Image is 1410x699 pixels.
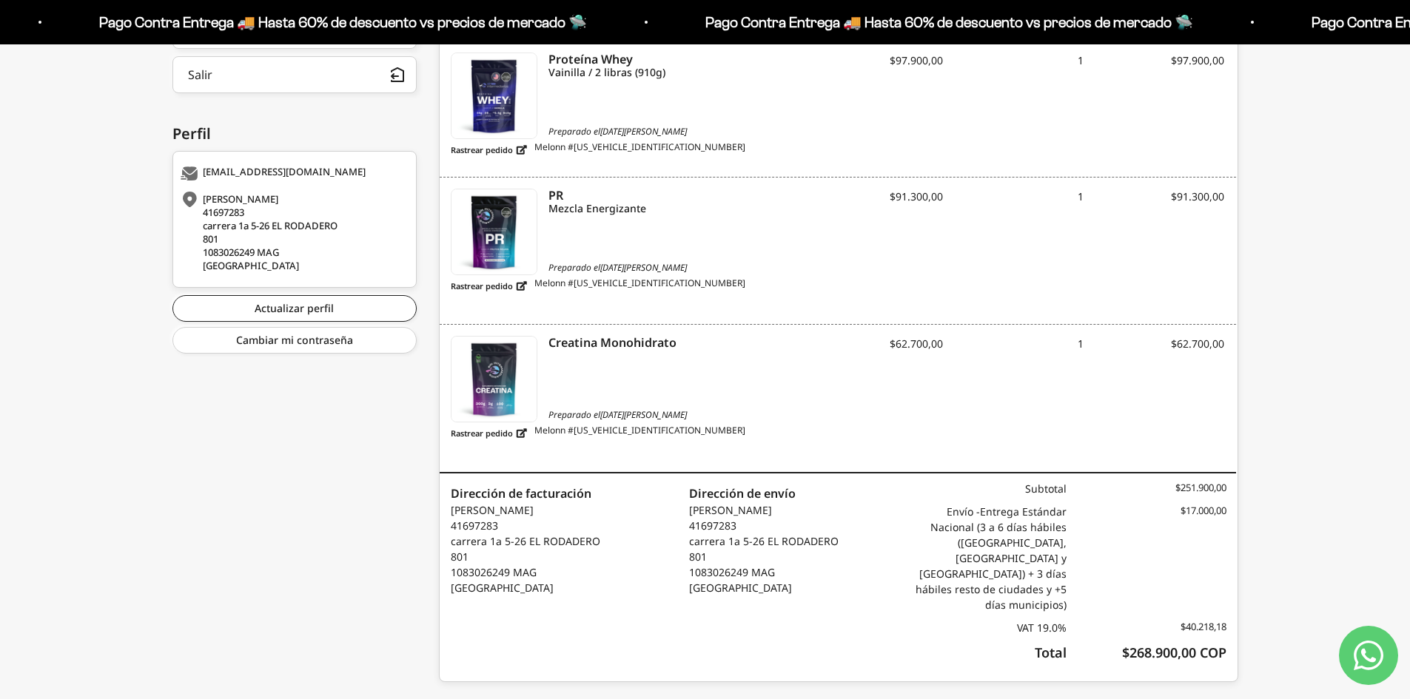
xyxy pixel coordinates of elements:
[451,125,802,138] span: Preparado el
[689,485,796,502] strong: Dirección de envío
[451,277,527,295] a: Rastrear pedido
[451,336,537,422] a: Creatina Monohidrato
[548,189,802,215] a: PR Mezcla Energizante
[172,295,417,322] a: Actualizar perfil
[181,192,405,272] div: [PERSON_NAME] 41697283 carrera 1a 5-26 EL RODADERO 801 1083026249 MAG [GEOGRAPHIC_DATA]
[943,53,1084,82] div: 1
[172,123,417,145] div: Perfil
[172,327,417,354] a: Cambiar mi contraseña
[890,53,943,67] span: $97.900,00
[689,502,839,595] p: [PERSON_NAME] 41697283 carrera 1a 5-26 EL RODADERO 801 1083026249 MAG [GEOGRAPHIC_DATA]
[548,336,802,349] a: Creatina Monohidrato
[1084,336,1224,365] div: $62.700,00
[600,125,687,138] time: [DATE][PERSON_NAME]
[451,337,537,422] img: Creatina Monohidrato
[451,141,527,159] a: Rastrear pedido
[451,502,600,595] p: [PERSON_NAME] 41697283 carrera 1a 5-26 EL RODADERO 801 1083026249 MAG [GEOGRAPHIC_DATA]
[1084,189,1224,218] div: $91.300,00
[451,53,537,139] a: Proteína Whey - Vainilla - Vainilla / 2 libras (910g)
[1067,643,1226,663] div: $268.900,00 COP
[451,261,802,274] span: Preparado el
[451,485,591,502] strong: Dirección de facturación
[534,277,745,295] span: Melonn #[US_VEHICLE_IDENTIFICATION_NUMBER]
[890,189,943,203] span: $91.300,00
[1067,481,1226,496] div: $251.900,00
[943,336,1084,365] div: 1
[548,202,802,215] i: Mezcla Energizante
[600,408,687,421] time: [DATE][PERSON_NAME]
[181,166,405,181] div: [EMAIL_ADDRESS][DOMAIN_NAME]
[534,141,745,159] span: Melonn #[US_VEHICLE_IDENTIFICATION_NUMBER]
[548,53,802,66] i: Proteína Whey
[451,189,537,274] img: PR - Mezcla Energizante
[907,504,1067,612] div: Entrega Estándar Nacional (3 a 6 días hábiles ([GEOGRAPHIC_DATA], [GEOGRAPHIC_DATA] y [GEOGRAPHIC...
[172,56,417,93] button: Salir
[907,481,1067,496] div: Subtotal
[548,53,802,79] a: Proteína Whey Vainilla / 2 libras (910g)
[943,189,1084,218] div: 1
[947,504,980,519] span: Envío -
[907,620,1067,635] div: VAT 19.0%
[188,69,212,81] div: Salir
[890,337,943,351] span: $62.700,00
[451,424,527,442] a: Rastrear pedido
[451,53,537,138] img: Proteína Whey - Vainilla - Vainilla / 2 libras (910g)
[1084,53,1224,82] div: $97.900,00
[548,66,802,79] i: Vainilla / 2 libras (910g)
[605,10,1092,34] p: Pago Contra Entrega 🚚 Hasta 60% de descuento vs precios de mercado 🛸
[534,424,745,442] span: Melonn #[US_VEHICLE_IDENTIFICATION_NUMBER]
[1067,620,1226,635] div: $40.218,18
[548,189,802,202] i: PR
[600,261,687,274] time: [DATE][PERSON_NAME]
[451,408,802,422] span: Preparado el
[907,643,1067,663] div: Total
[1067,504,1226,612] div: $17.000,00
